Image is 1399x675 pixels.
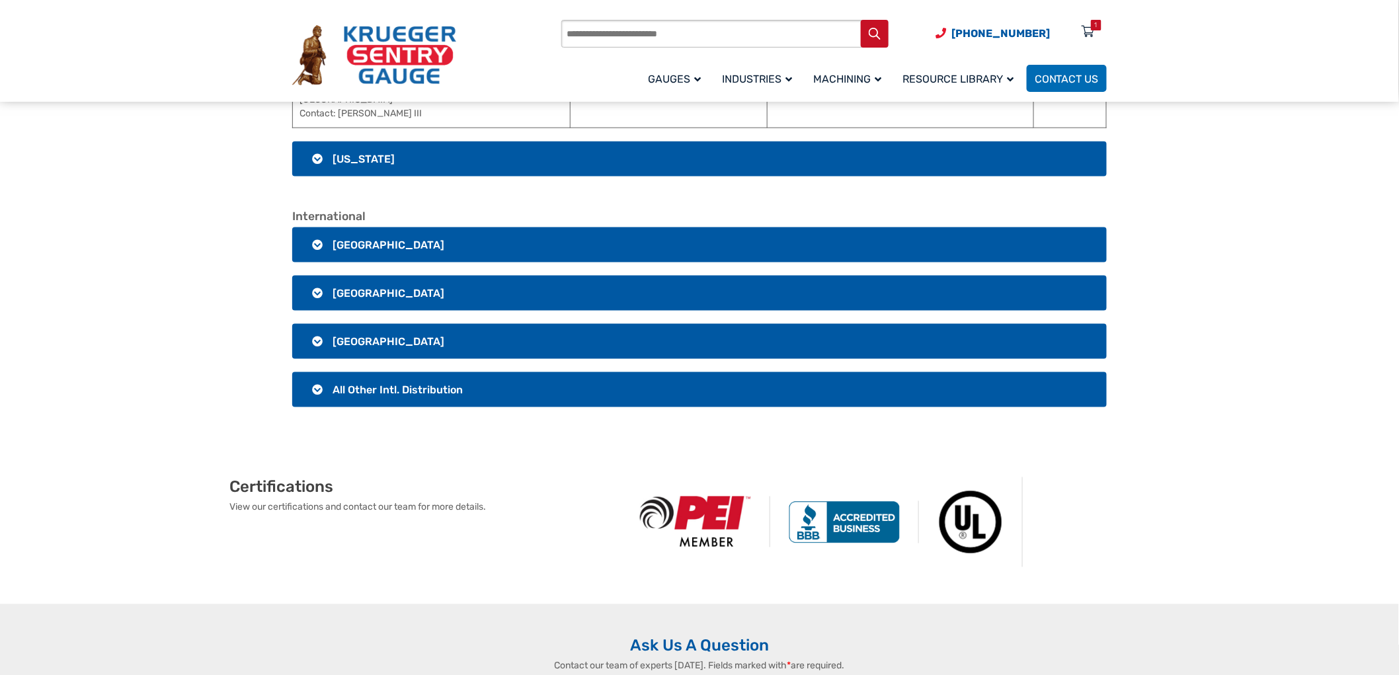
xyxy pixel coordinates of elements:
span: Industries [722,73,792,85]
h2: Certifications [230,477,621,497]
span: Resource Library [902,73,1014,85]
a: Resource Library [895,63,1027,94]
span: All Other Intl. Distribution [333,383,463,396]
span: [GEOGRAPHIC_DATA] [333,335,444,348]
div: 1 [1095,20,1098,30]
a: Phone Number (920) 434-8860 [936,25,1050,42]
a: Contact Us [1027,65,1107,92]
img: Krueger Sentry Gauge [292,25,456,86]
span: [GEOGRAPHIC_DATA] [333,287,444,299]
h2: International [292,210,1107,224]
p: View our certifications and contact our team for more details. [230,500,621,514]
img: BBB [770,501,919,543]
img: PEI Member [621,496,770,547]
span: [US_STATE] [333,153,395,165]
span: [GEOGRAPHIC_DATA] [333,239,444,251]
a: Industries [714,63,805,94]
img: Underwriters Laboratories [919,477,1023,567]
a: Machining [805,63,895,94]
h2: Ask Us A Question [292,636,1107,656]
span: [PHONE_NUMBER] [951,27,1050,40]
a: Gauges [640,63,714,94]
span: Contact Us [1035,73,1099,85]
p: Contact our team of experts [DATE]. Fields marked with are required. [485,659,914,673]
span: Machining [813,73,881,85]
span: Gauges [648,73,701,85]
